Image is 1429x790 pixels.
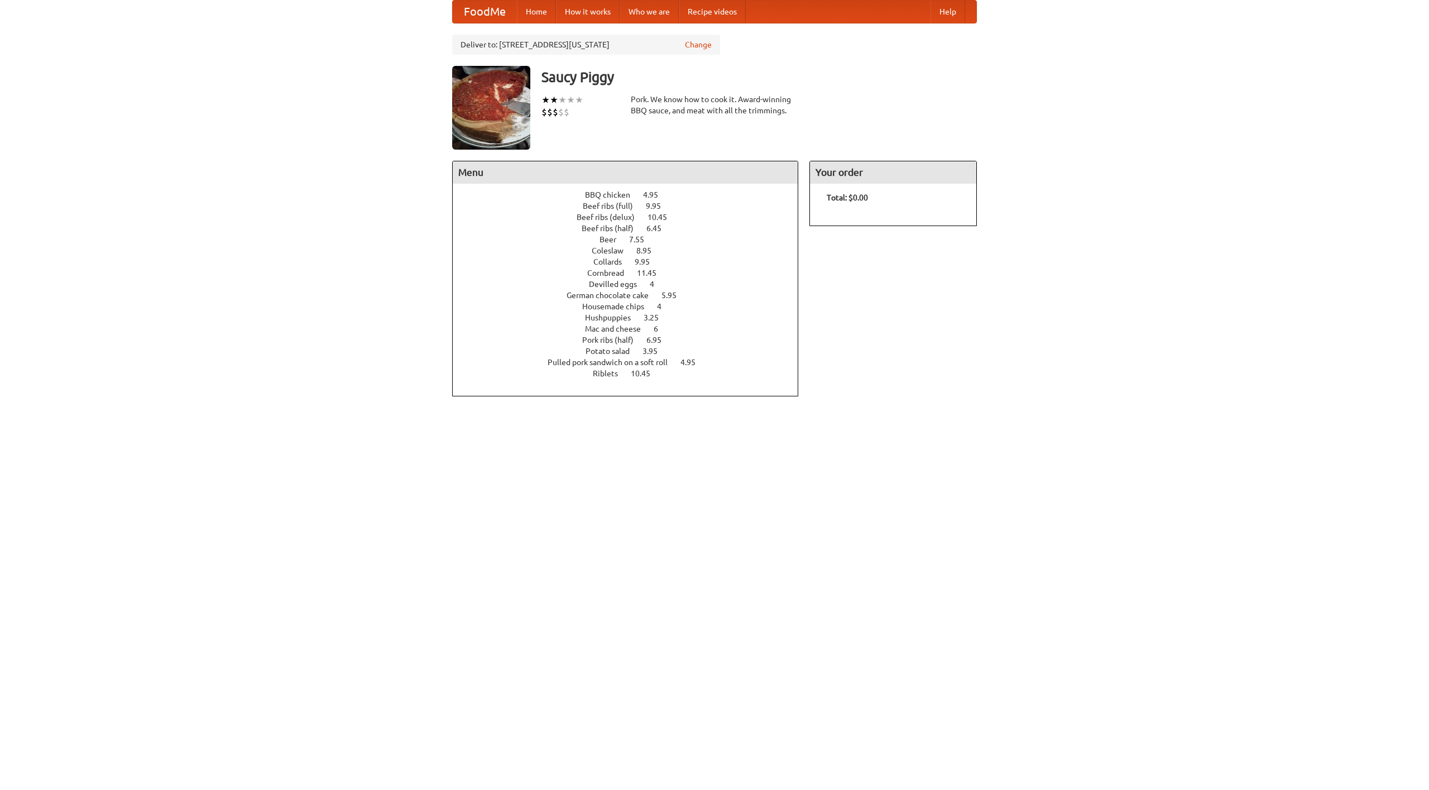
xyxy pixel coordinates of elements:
h4: Your order [810,161,976,184]
span: 4.95 [643,190,669,199]
a: Hushpuppies 3.25 [585,313,679,322]
a: Beef ribs (full) 9.95 [583,202,682,210]
li: $ [564,106,569,118]
li: ★ [541,94,550,106]
span: 4.95 [680,358,707,367]
span: Coleslaw [592,246,635,255]
span: 11.45 [637,269,668,277]
a: BBQ chicken 4.95 [585,190,679,199]
div: Deliver to: [STREET_ADDRESS][US_STATE] [452,35,720,55]
span: Cornbread [587,269,635,277]
li: ★ [550,94,558,106]
li: ★ [558,94,567,106]
span: Housemade chips [582,302,655,311]
span: 6.45 [646,224,673,233]
span: German chocolate cake [567,291,660,300]
div: Pork. We know how to cook it. Award-winning BBQ sauce, and meat with all the trimmings. [631,94,798,116]
a: Potato salad 3.95 [586,347,678,356]
span: 5.95 [661,291,688,300]
a: German chocolate cake 5.95 [567,291,697,300]
a: Mac and cheese 6 [585,324,679,333]
span: 10.45 [648,213,678,222]
span: 9.95 [635,257,661,266]
a: Collards 9.95 [593,257,670,266]
span: Beef ribs (half) [582,224,645,233]
span: 4 [650,280,665,289]
span: 9.95 [646,202,672,210]
a: How it works [556,1,620,23]
li: $ [541,106,547,118]
li: $ [553,106,558,118]
span: BBQ chicken [585,190,641,199]
li: ★ [575,94,583,106]
a: Pulled pork sandwich on a soft roll 4.95 [548,358,716,367]
span: Pulled pork sandwich on a soft roll [548,358,679,367]
a: Beef ribs (delux) 10.45 [577,213,688,222]
a: Who we are [620,1,679,23]
span: Beer [600,235,627,244]
span: Pork ribs (half) [582,336,645,344]
h4: Menu [453,161,798,184]
a: Coleslaw 8.95 [592,246,672,255]
img: angular.jpg [452,66,530,150]
a: Riblets 10.45 [593,369,671,378]
span: Collards [593,257,633,266]
a: Help [931,1,965,23]
a: Home [517,1,556,23]
li: ★ [567,94,575,106]
a: Recipe videos [679,1,746,23]
a: Cornbread 11.45 [587,269,677,277]
span: Devilled eggs [589,280,648,289]
span: 4 [657,302,673,311]
li: $ [558,106,564,118]
a: Pork ribs (half) 6.95 [582,336,682,344]
span: 3.95 [642,347,669,356]
a: Housemade chips 4 [582,302,682,311]
a: Beef ribs (half) 6.45 [582,224,682,233]
span: Potato salad [586,347,641,356]
h3: Saucy Piggy [541,66,977,88]
span: Hushpuppies [585,313,642,322]
a: Change [685,39,712,50]
span: 7.55 [629,235,655,244]
span: 10.45 [631,369,661,378]
span: Beef ribs (full) [583,202,644,210]
b: Total: $0.00 [827,193,868,202]
span: Mac and cheese [585,324,652,333]
li: $ [547,106,553,118]
a: FoodMe [453,1,517,23]
span: 8.95 [636,246,663,255]
a: Devilled eggs 4 [589,280,675,289]
span: Riblets [593,369,629,378]
a: Beer 7.55 [600,235,665,244]
span: 6 [654,324,669,333]
span: 3.25 [644,313,670,322]
span: 6.95 [646,336,673,344]
span: Beef ribs (delux) [577,213,646,222]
